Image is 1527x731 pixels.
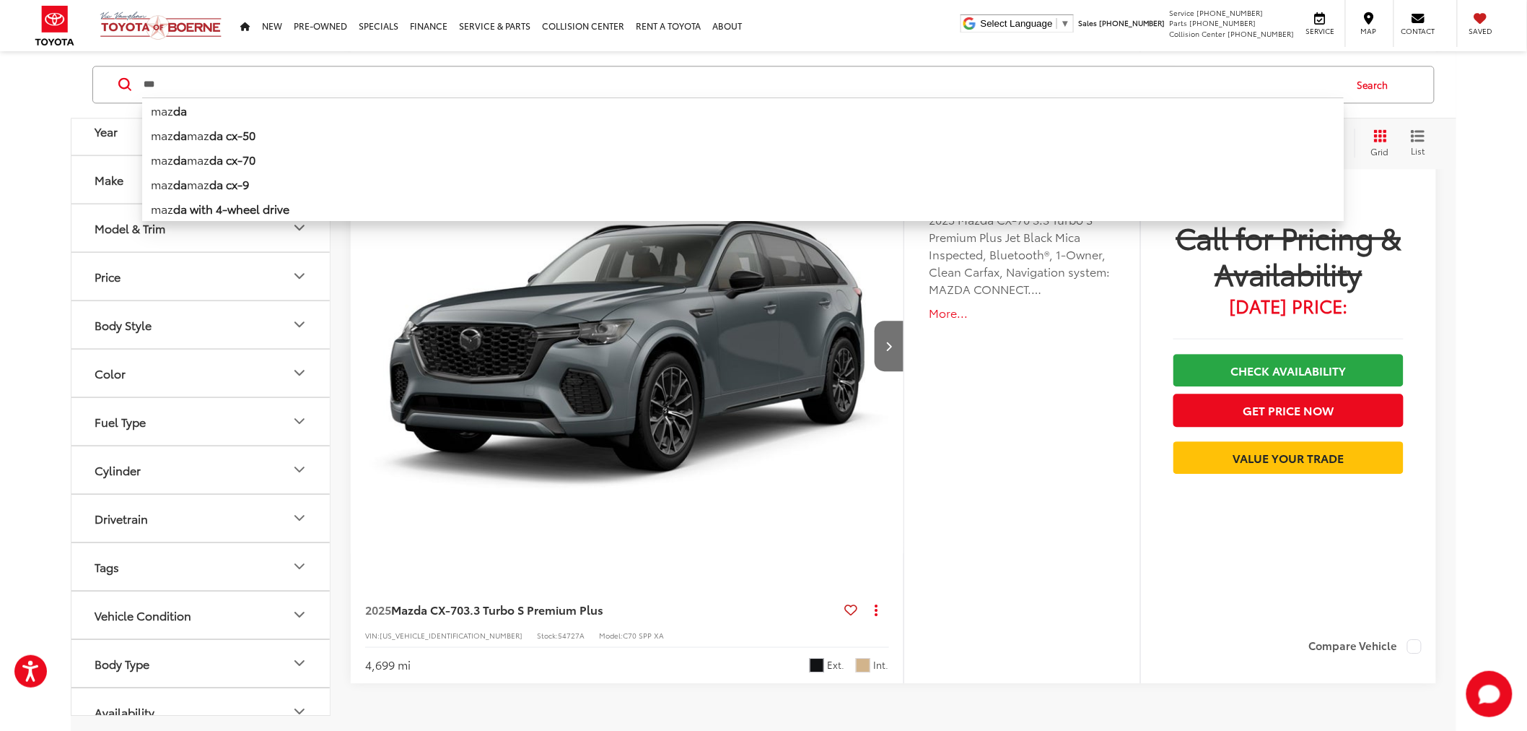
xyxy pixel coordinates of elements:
span: Stock: [537,630,558,641]
span: [PHONE_NUMBER] [1099,17,1165,28]
li: maz [142,196,1344,221]
b: da [173,126,187,143]
div: Price [291,268,308,285]
span: [PHONE_NUMBER] [1228,28,1295,39]
div: Model & Trim [291,220,308,237]
button: Model & TrimModel & Trim [71,204,331,251]
svg: Start Chat [1466,671,1513,717]
b: da cx-70 [209,151,255,168]
a: Check Availability [1173,354,1404,386]
button: MakeMake [71,156,331,203]
span: [US_VEHICLE_IDENTIFICATION_NUMBER] [380,630,522,641]
button: More... [929,305,1115,321]
button: PricePrice [71,253,331,300]
input: Search by Make, Model, or Keyword [142,67,1344,102]
button: Body StyleBody Style [71,301,331,348]
div: Body Type [291,655,308,672]
div: Drivetrain [291,510,308,527]
span: dropdown dots [875,604,878,615]
button: Vehicle ConditionVehicle Condition [71,592,331,639]
li: maz maz [142,123,1344,147]
button: Toggle Chat Window [1466,671,1513,717]
li: maz maz [142,172,1344,196]
span: Sales [1078,17,1097,28]
a: Value Your Trade [1173,441,1404,474]
span: Map [1353,26,1385,36]
span: Mazda CX-70 [391,601,463,618]
span: Saved [1465,26,1497,36]
span: Select Language [981,18,1053,29]
img: 2025 Mazda Mazda CX-70 3.3 Turbo S Premium Plus [350,138,905,555]
a: Select Language​ [981,18,1070,29]
div: Body Type [95,657,149,670]
a: 2025Mazda CX-703.3 Turbo S Premium Plus [365,602,839,618]
div: Fuel Type [291,413,308,431]
span: Call for Pricing & Availability [1173,219,1404,291]
span: 3.3 Turbo S Premium Plus [463,601,603,618]
div: 2025 Mazda Mazda CX-70 3.3 Turbo S Premium Plus 0 [350,138,905,553]
b: da cx-50 [209,126,255,143]
span: 2025 [365,601,391,618]
div: Vehicle Condition [95,608,191,622]
div: 2025 Mazda CX-70 3.3 Turbo S Premium Plus Jet Black Mica Inspected, Bluetooth®, 1-Owner, Clean Ca... [929,211,1115,298]
li: maz [142,98,1344,123]
span: Jet Black Mica [810,658,824,672]
div: Make [95,173,123,186]
span: Contact [1401,26,1435,36]
label: Compare Vehicle [1308,639,1422,654]
span: ▼ [1061,18,1070,29]
button: Body TypeBody Type [71,640,331,687]
span: Model: [599,630,623,641]
div: Model & Trim [95,221,165,235]
button: Fuel TypeFuel Type [71,398,331,445]
span: Tan [856,658,870,672]
button: Actions [864,597,889,622]
button: List View [1400,129,1436,157]
div: Availability [95,705,154,719]
div: Body Style [291,316,308,334]
span: Service [1170,7,1195,18]
button: DrivetrainDrivetrain [71,495,331,542]
button: TagsTags [71,543,331,590]
div: Drivetrain [95,511,148,525]
button: Grid View [1355,129,1400,157]
button: Next image [875,321,903,371]
span: Ext. [828,658,845,672]
b: da [173,102,187,118]
span: Parts [1170,17,1188,28]
div: Fuel Type [95,415,146,428]
div: Color [95,366,126,380]
div: Tags [95,560,119,574]
b: da [173,151,187,168]
li: maz maz [142,147,1344,172]
span: Service [1304,26,1336,36]
div: Price [95,269,121,283]
b: da cx-9 [209,176,249,192]
span: [PHONE_NUMBER] [1197,7,1264,18]
span: Grid [1371,145,1389,157]
a: 2025 Mazda Mazda CX-70 3.3 Turbo S Premium Plus2025 Mazda Mazda CX-70 3.3 Turbo S Premium Plus202... [350,138,905,553]
span: Collision Center [1170,28,1226,39]
span: C70 SPP XA [623,630,664,641]
img: Vic Vaughan Toyota of Boerne [100,11,222,40]
span: Int. [874,658,889,672]
button: Get Price Now [1173,394,1404,426]
span: ​ [1056,18,1057,29]
div: 4,699 mi [365,657,411,673]
button: CylinderCylinder [71,446,331,493]
button: YearYear [71,108,331,155]
div: Body Style [95,318,152,332]
span: 54727A [558,630,585,641]
div: Availability [291,704,308,721]
b: da [173,176,187,192]
b: da with 4-wheel drive [173,200,289,217]
div: Color [291,365,308,382]
button: Search [1344,66,1409,103]
div: Vehicle Condition [291,607,308,624]
span: List [1411,144,1425,157]
div: Year [95,124,118,138]
span: [PHONE_NUMBER] [1190,17,1256,28]
div: Cylinder [291,462,308,479]
div: Cylinder [95,463,141,477]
